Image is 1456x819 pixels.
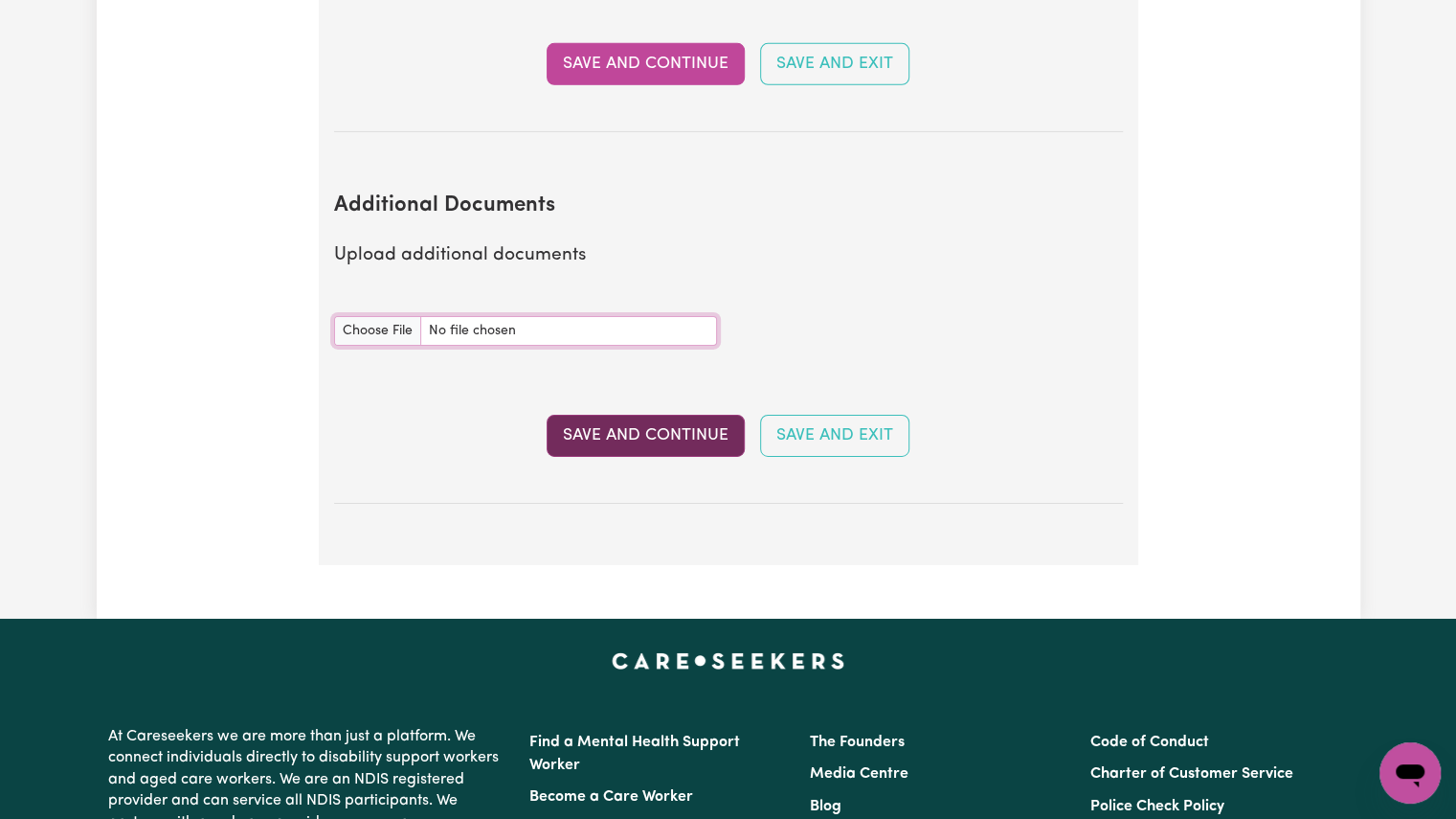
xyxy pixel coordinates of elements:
[529,789,693,805] a: Become a Care Worker
[1090,799,1224,814] a: Police Check Policy
[547,43,745,85] button: Save and Continue
[529,735,740,773] a: Find a Mental Health Support Worker
[1090,766,1293,782] a: Charter of Customer Service
[1090,735,1209,750] a: Code of Conduct
[760,415,909,457] button: Save and Exit
[810,735,905,750] a: The Founders
[810,766,908,782] a: Media Centre
[810,799,841,814] a: Blog
[760,43,909,85] button: Save and Exit
[612,653,844,669] a: Careseekers home page
[334,242,1123,270] p: Upload additional documents
[1379,742,1441,804] iframe: Button to launch messaging window, conversation in progress
[547,415,745,457] button: Save and Continue
[334,193,1123,219] h2: Additional Documents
